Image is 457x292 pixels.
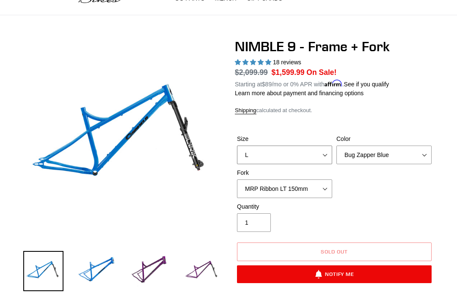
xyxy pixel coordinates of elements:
[306,67,336,78] span: On Sale!
[237,135,332,143] label: Size
[344,81,389,88] a: See if you qualify - Learn more about Affirm Financing (opens in modal)
[272,68,305,77] span: $1,599.99
[235,59,273,66] span: 4.89 stars
[235,39,434,55] h1: NIMBLE 9 - Frame + Fork
[235,106,434,115] div: calculated at checkout.
[262,81,272,88] span: $89
[235,68,268,77] s: $2,099.99
[23,251,63,291] img: Load image into Gallery viewer, NIMBLE 9 - Frame + Fork
[237,168,332,177] label: Fork
[76,251,116,291] img: Load image into Gallery viewer, NIMBLE 9 - Frame + Fork
[237,242,432,261] button: Sold out
[273,59,301,66] span: 18 reviews
[237,202,332,211] label: Quantity
[235,107,256,114] a: Shipping
[321,248,348,255] span: Sold out
[325,80,342,87] span: Affirm
[235,78,389,89] p: Starting at /mo or 0% APR with .
[182,251,222,291] img: Load image into Gallery viewer, NIMBLE 9 - Frame + Fork
[235,90,363,96] a: Learn more about payment and financing options
[129,251,169,291] img: Load image into Gallery viewer, NIMBLE 9 - Frame + Fork
[237,265,432,283] button: Notify Me
[336,135,432,143] label: Color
